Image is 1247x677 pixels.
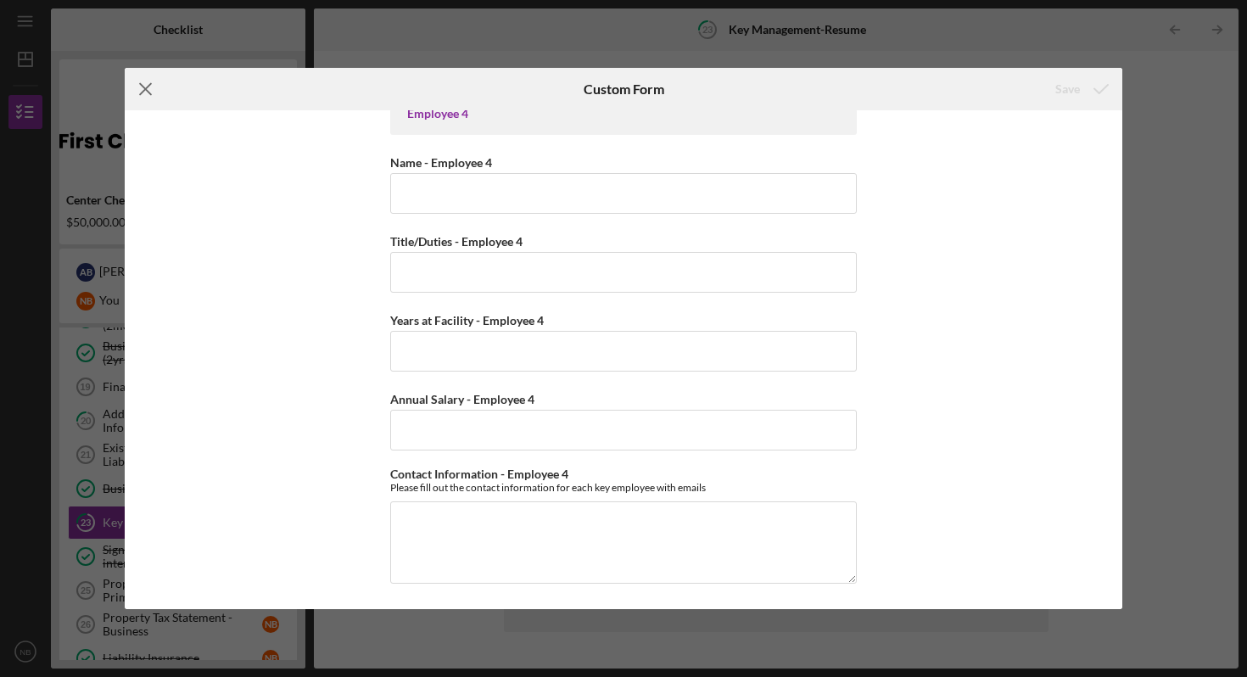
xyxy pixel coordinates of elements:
div: Please fill out the contact information for each key employee with emails [390,481,857,494]
button: Save [1038,72,1122,106]
label: Years at Facility - Employee 4 [390,313,544,327]
label: Title/Duties - Employee 4 [390,234,523,249]
label: Name - Employee 4 [390,155,492,170]
label: Annual Salary - Employee 4 [390,392,534,406]
label: Contact Information - Employee 4 [390,467,568,481]
div: Employee 4 [407,107,840,120]
div: Save [1055,72,1080,106]
h6: Custom Form [584,81,664,97]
